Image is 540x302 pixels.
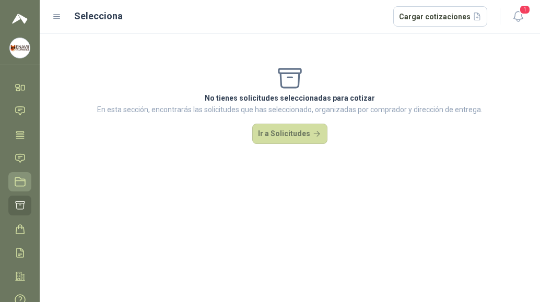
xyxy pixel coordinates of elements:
span: 1 [519,5,531,15]
button: Ir a Solicitudes [252,124,327,144]
p: En esta sección, encontrarás las solicitudes que has seleccionado, organizadas por comprador y di... [97,104,483,115]
img: Company Logo [10,38,30,58]
h2: Selecciona [74,9,123,23]
p: No tienes solicitudes seleccionadas para cotizar [97,92,483,104]
img: Logo peakr [12,13,28,25]
button: 1 [509,7,527,26]
button: Cargar cotizaciones [393,6,488,27]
